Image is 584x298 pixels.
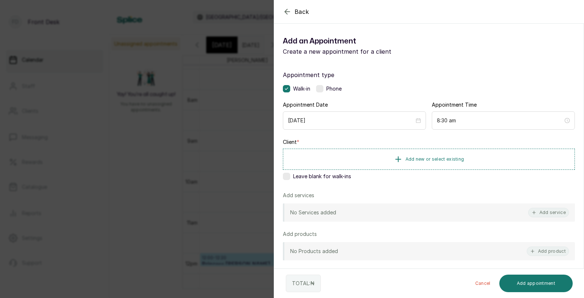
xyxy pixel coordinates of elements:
[290,248,338,255] p: No Products added
[499,275,573,292] button: Add appointment
[295,7,309,16] span: Back
[326,85,342,92] span: Phone
[290,209,336,216] p: No Services added
[293,173,351,180] span: Leave blank for walk-ins
[283,7,309,16] button: Back
[432,101,477,108] label: Appointment Time
[283,35,429,47] h1: Add an Appointment
[528,208,569,217] button: Add service
[469,275,496,292] button: Cancel
[288,116,414,125] input: Select date
[283,192,314,199] p: Add services
[406,156,464,162] span: Add new or select existing
[283,149,575,170] button: Add new or select existing
[283,138,299,146] label: Client
[283,101,328,108] label: Appointment Date
[283,70,575,79] label: Appointment type
[527,247,569,256] button: Add product
[292,280,315,287] p: TOTAL: ₦
[293,85,310,92] span: Walk-in
[283,230,317,238] p: Add products
[283,47,429,56] p: Create a new appointment for a client
[437,116,563,125] input: Select time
